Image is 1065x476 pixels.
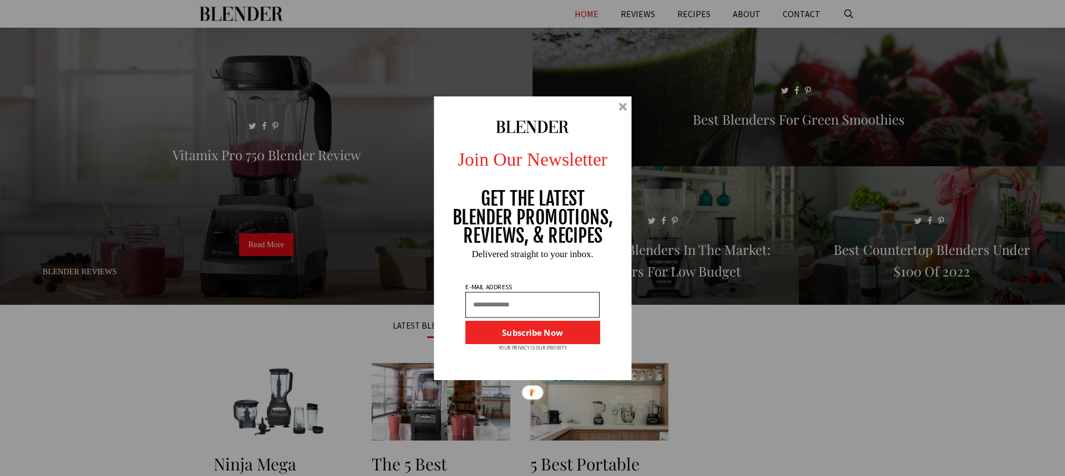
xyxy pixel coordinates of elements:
[452,190,613,245] p: GET THE LATEST BLENDER PROMOTIONS, REVIEWS, & RECIPES
[424,145,641,173] p: Join Our Newsletter
[499,344,567,351] p: YOUR PRIVACY IS OUR PRIORITY
[465,320,600,344] button: Subscribe Now
[464,283,513,290] p: E-MAIL ADDRESS
[424,249,641,258] p: Delivered straight to your inbox.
